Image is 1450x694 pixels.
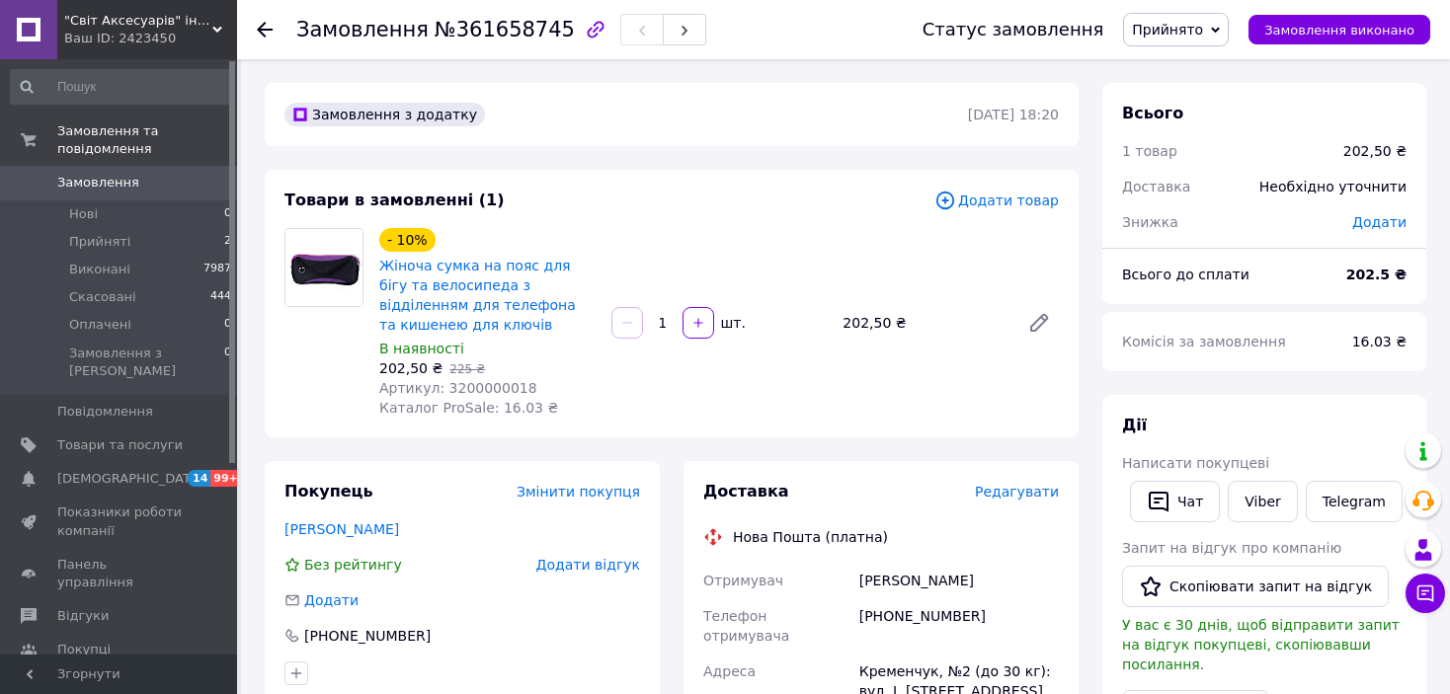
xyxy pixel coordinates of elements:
[536,557,640,573] span: Додати відгук
[210,470,243,487] span: 99+
[203,261,231,278] span: 7987
[435,18,575,41] span: №361658745
[855,563,1063,598] div: [PERSON_NAME]
[855,598,1063,654] div: [PHONE_NUMBER]
[835,309,1011,337] div: 202,50 ₴
[1406,574,1445,613] button: Чат з покупцем
[1122,416,1147,434] span: Дії
[1130,481,1220,522] button: Чат
[57,470,203,488] span: [DEMOGRAPHIC_DATA]
[64,30,237,47] div: Ваш ID: 2423450
[379,341,464,356] span: В наявності
[379,400,558,416] span: Каталог ProSale: 16.03 ₴
[257,20,273,39] div: Повернутися назад
[284,103,485,126] div: Замовлення з додатку
[224,205,231,223] span: 0
[57,503,183,539] span: Показники роботи компанії
[302,626,433,646] div: [PHONE_NUMBER]
[379,228,436,252] div: - 10%
[1019,303,1059,343] a: Редагувати
[1343,141,1407,161] div: 202,50 ₴
[57,607,109,625] span: Відгуки
[728,527,893,547] div: Нова Пошта (платна)
[1122,617,1400,672] span: У вас є 30 днів, щоб відправити запит на відгук покупцеві, скопіювавши посилання.
[1306,481,1403,522] a: Telegram
[1122,267,1249,282] span: Всього до сплати
[10,69,233,105] input: Пошук
[1122,143,1177,159] span: 1 товар
[1248,165,1418,208] div: Необхідно уточнити
[1122,334,1286,349] span: Комісія за замовлення
[284,482,373,501] span: Покупець
[703,573,783,588] span: Отримувач
[934,190,1059,211] span: Додати товар
[57,436,183,454] span: Товари та послуги
[1264,23,1414,38] span: Замовлення виконано
[1122,179,1190,194] span: Доставка
[57,174,139,192] span: Замовлення
[188,470,210,487] span: 14
[224,345,231,380] span: 0
[69,233,130,251] span: Прийняті
[1346,267,1407,282] b: 202.5 ₴
[304,557,402,573] span: Без рейтингу
[69,205,98,223] span: Нові
[285,229,362,306] img: Жіноча сумка на пояс для бігу та велосипеда з відділенням для телефона та кишенею для ключів
[379,380,537,396] span: Артикул: 3200000018
[1122,540,1341,556] span: Запит на відгук про компанію
[210,288,231,306] span: 444
[69,288,136,306] span: Скасовані
[379,360,443,376] span: 202,50 ₴
[304,592,359,608] span: Додати
[57,556,183,591] span: Панель управління
[1122,455,1269,471] span: Написати покупцеві
[716,313,748,333] div: шт.
[69,261,130,278] span: Виконані
[57,641,111,658] span: Покупці
[284,191,505,209] span: Товари в замовленні (1)
[975,484,1059,500] span: Редагувати
[449,362,485,376] span: 225 ₴
[923,20,1104,39] div: Статус замовлення
[224,316,231,334] span: 0
[296,18,429,41] span: Замовлення
[284,521,399,537] a: [PERSON_NAME]
[1352,334,1407,349] span: 16.03 ₴
[224,233,231,251] span: 2
[57,122,237,158] span: Замовлення та повідомлення
[1122,104,1183,122] span: Всього
[1132,22,1203,38] span: Прийнято
[703,608,789,644] span: Телефон отримувача
[703,663,756,679] span: Адреса
[64,12,212,30] span: "Світ Аксесуарів" інтернет-магазин
[69,316,131,334] span: Оплачені
[517,484,640,500] span: Змінити покупця
[968,107,1059,122] time: [DATE] 18:20
[379,258,576,333] a: Жіноча сумка на пояс для бігу та велосипеда з відділенням для телефона та кишенею для ключів
[703,482,789,501] span: Доставка
[69,345,224,380] span: Замовлення з [PERSON_NAME]
[1249,15,1430,44] button: Замовлення виконано
[1122,214,1178,230] span: Знижка
[1122,566,1389,607] button: Скопіювати запит на відгук
[1228,481,1297,522] a: Viber
[1352,214,1407,230] span: Додати
[57,403,153,421] span: Повідомлення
